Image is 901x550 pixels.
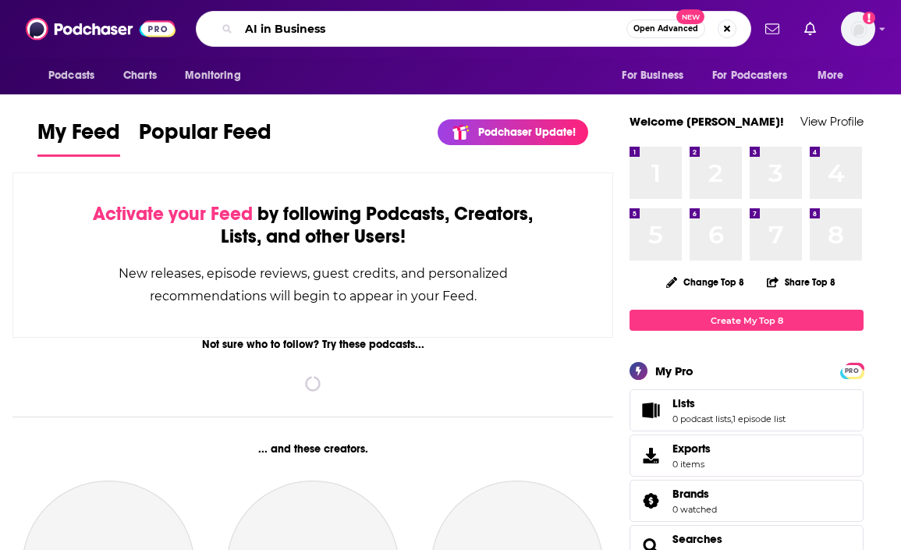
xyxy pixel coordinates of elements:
[91,262,534,307] div: New releases, episode reviews, guest credits, and personalized recommendations will begin to appe...
[478,126,576,139] p: Podchaser Update!
[731,413,733,424] span: ,
[635,490,666,512] a: Brands
[712,65,787,87] span: For Podcasters
[185,65,240,87] span: Monitoring
[841,12,875,46] button: Show profile menu
[672,459,711,470] span: 0 items
[672,396,695,410] span: Lists
[12,442,613,456] div: ... and these creators.
[630,480,864,522] span: Brands
[630,389,864,431] span: Lists
[863,12,875,24] svg: Add a profile image
[630,114,784,129] a: Welcome [PERSON_NAME]!
[672,413,731,424] a: 0 podcast lists
[676,9,704,24] span: New
[139,119,271,157] a: Popular Feed
[139,119,271,154] span: Popular Feed
[672,532,722,546] a: Searches
[635,399,666,421] a: Lists
[841,12,875,46] span: Logged in as kkitamorn
[841,12,875,46] img: User Profile
[800,114,864,129] a: View Profile
[37,119,120,154] span: My Feed
[657,272,754,292] button: Change Top 8
[672,487,709,501] span: Brands
[630,310,864,331] a: Create My Top 8
[635,445,666,467] span: Exports
[759,16,786,42] a: Show notifications dropdown
[37,61,115,90] button: open menu
[174,61,261,90] button: open menu
[672,442,711,456] span: Exports
[842,364,861,376] a: PRO
[196,11,751,47] div: Search podcasts, credits, & more...
[93,202,253,225] span: Activate your Feed
[672,504,717,515] a: 0 watched
[630,435,864,477] a: Exports
[842,365,861,377] span: PRO
[766,267,836,297] button: Share Top 8
[807,61,864,90] button: open menu
[611,61,703,90] button: open menu
[12,338,613,351] div: Not sure who to follow? Try these podcasts...
[633,25,698,33] span: Open Advanced
[702,61,810,90] button: open menu
[733,413,786,424] a: 1 episode list
[239,16,626,41] input: Search podcasts, credits, & more...
[26,14,176,44] img: Podchaser - Follow, Share and Rate Podcasts
[626,20,705,38] button: Open AdvancedNew
[48,65,94,87] span: Podcasts
[113,61,166,90] a: Charts
[672,396,786,410] a: Lists
[818,65,844,87] span: More
[37,119,120,157] a: My Feed
[655,364,693,378] div: My Pro
[91,203,534,248] div: by following Podcasts, Creators, Lists, and other Users!
[123,65,157,87] span: Charts
[798,16,822,42] a: Show notifications dropdown
[622,65,683,87] span: For Business
[672,487,717,501] a: Brands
